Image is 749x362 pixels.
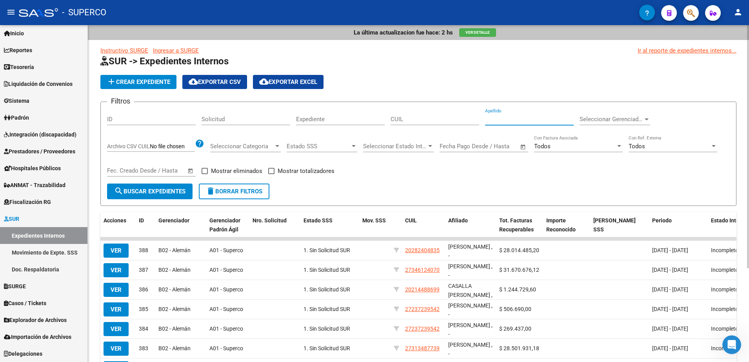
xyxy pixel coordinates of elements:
button: VER [104,263,129,277]
span: Ver Detalle [465,30,490,35]
span: [PERSON_NAME] , - [448,322,493,337]
span: VER [111,345,122,352]
button: Open calendar [186,166,195,175]
span: Prestadores / Proveedores [4,147,75,156]
span: Seleccionar Estado Interno [363,143,427,150]
span: [PERSON_NAME] , - [448,342,493,357]
span: 384 [139,326,148,332]
span: VER [111,267,122,274]
span: Seleccionar Categoria [210,143,274,150]
span: [DATE] - [DATE] [652,247,688,253]
span: $ 28.014.485,20 [499,247,539,253]
datatable-header-cell: Importe Reconocido [543,212,590,238]
span: Todos [534,143,551,150]
button: Open calendar [519,142,528,151]
span: [DATE] - [DATE] [652,345,688,351]
span: Sistema [4,96,29,105]
span: Seleccionar Gerenciador [580,116,643,123]
mat-icon: help [195,139,204,148]
span: Mov. SSS [362,217,386,224]
span: Mostrar totalizadores [278,166,335,176]
span: $ 506.690,00 [499,306,531,312]
input: Fecha fin [478,143,516,150]
span: Incompleto [711,267,738,273]
span: 1. Sin Solicitud SUR [304,345,350,351]
span: Exportar CSV [189,78,241,85]
span: Nro. Solicitud [253,217,287,224]
span: Acciones [104,217,126,224]
span: ANMAT - Trazabilidad [4,181,65,189]
span: B02 - Alemán [158,247,191,253]
input: Fecha inicio [440,143,471,150]
span: 27237239542 [405,326,440,332]
span: Casos / Tickets [4,299,46,307]
span: SUR [4,215,19,223]
span: VER [111,286,122,293]
h3: Filtros [107,96,134,107]
mat-icon: menu [6,7,16,17]
datatable-header-cell: Afiliado [445,212,496,238]
button: Crear Expediente [100,75,176,89]
span: Gerenciador Padrón Ágil [209,217,240,233]
mat-icon: cloud_download [189,77,198,86]
button: Exportar CSV [182,75,247,89]
span: 388 [139,247,148,253]
span: CASALLA [PERSON_NAME] , - [448,283,493,307]
datatable-header-cell: ID [136,212,155,238]
span: Delegaciones [4,349,42,358]
span: [DATE] - [DATE] [652,267,688,273]
a: Ingresar a SURGE [153,47,199,54]
datatable-header-cell: CUIL [402,212,445,238]
span: 1. Sin Solicitud SUR [304,247,350,253]
span: A01 - Superco [209,326,243,332]
span: $ 31.670.676,12 [499,267,539,273]
span: 387 [139,267,148,273]
span: Explorador de Archivos [4,316,67,324]
span: Periodo [652,217,672,224]
span: Todos [629,143,645,150]
span: Incompleto [711,345,738,351]
span: Afiliado [448,217,468,224]
span: CUIL [405,217,417,224]
span: 1. Sin Solicitud SUR [304,286,350,293]
span: Padrón [4,113,29,122]
span: [PERSON_NAME] , - [448,244,493,259]
button: VER [104,244,129,258]
span: VER [111,306,122,313]
datatable-header-cell: Tot. Facturas Recuperables [496,212,543,238]
datatable-header-cell: Acciones [100,212,136,238]
span: [DATE] - [DATE] [652,286,688,293]
span: - SUPERCO [62,4,106,21]
span: Incompleto [711,326,738,332]
span: B02 - Alemán [158,306,191,312]
span: $ 28.501.931,18 [499,345,539,351]
iframe: Intercom live chat [722,335,741,354]
span: B02 - Alemán [158,326,191,332]
span: [DATE] - [DATE] [652,306,688,312]
datatable-header-cell: Gerenciador Padrón Ágil [206,212,249,238]
span: 385 [139,306,148,312]
span: Gerenciador [158,217,189,224]
span: 383 [139,345,148,351]
span: A01 - Superco [209,306,243,312]
button: VER [104,283,129,297]
span: 386 [139,286,148,293]
span: Incompleto [711,247,738,253]
span: A01 - Superco [209,247,243,253]
span: Integración (discapacidad) [4,130,76,139]
button: Exportar EXCEL [253,75,324,89]
mat-icon: add [107,77,116,86]
span: 27313487739 [405,345,440,351]
span: 20214488699 [405,286,440,293]
span: $ 269.437,00 [499,326,531,332]
button: Ver Detalle [459,28,496,37]
p: La última actualizacion fue hace: 2 hs [354,28,453,37]
span: Importación de Archivos [4,333,71,341]
span: VER [111,326,122,333]
mat-icon: delete [206,186,215,196]
span: Tesorería [4,63,34,71]
span: 1. Sin Solicitud SUR [304,306,350,312]
span: A01 - Superco [209,286,243,293]
a: Ir al reporte de expedientes internos... [638,46,736,55]
span: Incompleto [711,306,738,312]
